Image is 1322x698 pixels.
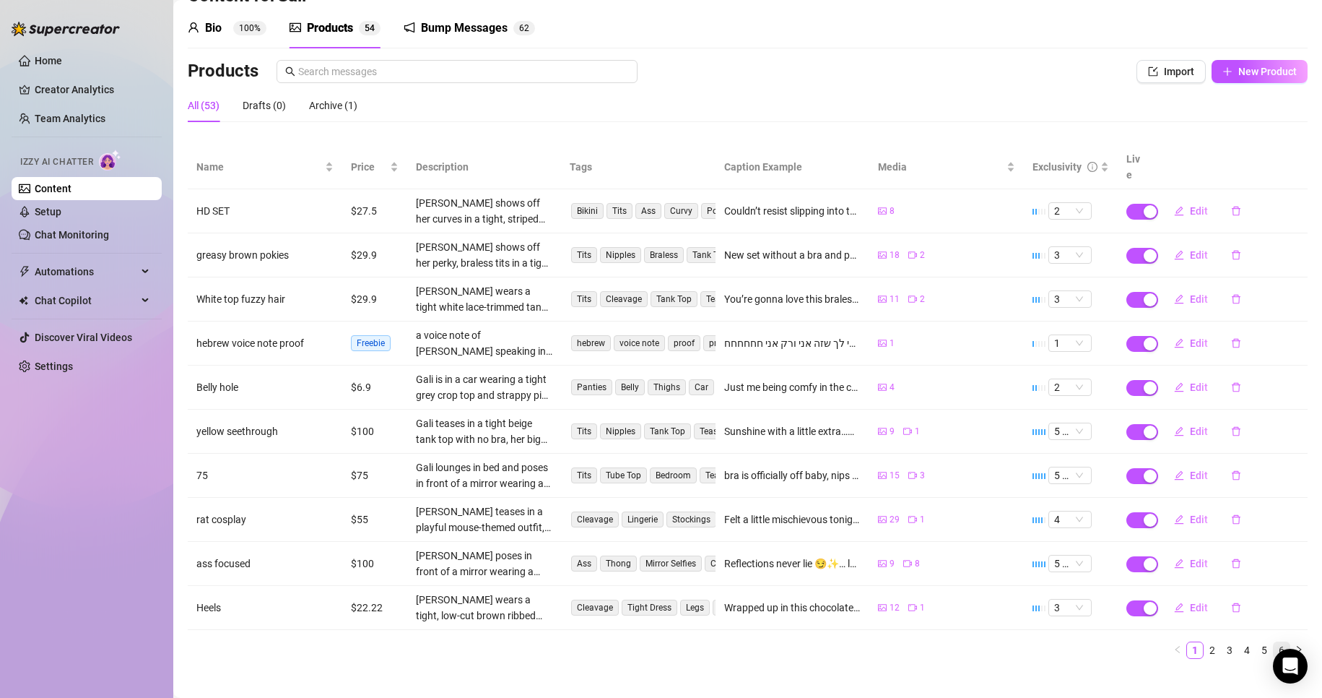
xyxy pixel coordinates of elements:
span: 3 [1054,291,1086,307]
span: delete [1231,206,1241,216]
a: 6 [1274,642,1290,658]
span: Legs [680,600,710,616]
span: 4 [890,381,895,395]
span: Tits [571,423,597,439]
td: Heels [188,586,342,630]
span: info-circle [1087,162,1097,172]
button: New Product [1212,60,1308,83]
sup: 62 [513,21,535,35]
button: Edit [1162,199,1219,223]
span: Posing [701,203,740,219]
div: Bio [205,20,222,37]
span: Edit [1190,205,1208,217]
th: Live [1118,145,1154,189]
div: [PERSON_NAME] shows off her perky, braless tits in a tight brown tank top, her nipples poking cle... [416,239,553,271]
a: Settings [35,361,73,372]
span: Freebie [351,335,391,351]
span: Edit [1190,602,1208,613]
div: [PERSON_NAME] shows off her curves in a tight, striped light-blue bikini that hugs her busty tits... [416,195,553,227]
span: 1 [920,601,925,615]
td: $75 [342,454,407,498]
span: 2 [920,249,925,262]
span: edit [1174,338,1184,348]
span: edit [1174,250,1184,260]
td: yellow seethrough [188,410,342,454]
span: 4 [1054,512,1086,527]
span: edit [1174,470,1184,481]
span: video-camera [908,603,917,612]
span: edit [1174,382,1184,392]
sup: 54 [359,21,380,35]
a: Content [35,183,71,194]
td: $100 [342,410,407,454]
li: 3 [1221,642,1238,659]
span: 12 [890,601,900,615]
span: Tits [571,291,597,307]
div: Gali lounges in bed and poses in front of a mirror wearing a tight beige tube top and short pink ... [416,460,553,491]
span: Tits [606,203,632,219]
span: import [1148,66,1158,77]
div: Felt a little mischievous tonight 🐭🤍 [PERSON_NAME] corset, bows, and all… guess I make a pretty c... [724,512,861,527]
span: edit [1174,426,1184,436]
li: 5 [1256,642,1273,659]
td: rat cosplay [188,498,342,542]
span: 9 [890,425,895,439]
span: 5 🔥 [1054,556,1086,572]
span: Media [878,159,1004,175]
div: New set without a bra and pokies be poking ;) 🍒😈 don’t say I didn’t tell you 😘👀 [724,247,861,263]
span: Panties [571,379,612,395]
sup: 100% [233,21,266,35]
span: delete [1231,426,1241,436]
span: Close-up [705,556,750,572]
span: picture [878,251,887,259]
button: delete [1219,332,1253,355]
td: greasy brown pokies [188,233,342,277]
span: picture [878,339,887,348]
span: prove [703,335,736,351]
span: Cleavage [571,600,619,616]
span: 1 [890,337,895,350]
div: אמרתי לך שזה אני ורק אני חחחחחח ❤️ [724,335,861,351]
span: 6 [519,23,524,33]
a: Chat Monitoring [35,229,109,241]
li: 4 [1238,642,1256,659]
span: delete [1231,294,1241,304]
button: delete [1219,288,1253,311]
span: Belly [615,379,645,395]
span: delete [1231,514,1241,525]
span: Edit [1190,337,1208,349]
button: Edit [1162,464,1219,487]
td: $27.5 [342,189,407,233]
span: Price [351,159,387,175]
button: Edit [1162,552,1219,575]
span: edit [1174,206,1184,216]
button: delete [1219,244,1253,267]
span: picture [878,383,887,392]
span: Chat Copilot [35,289,137,312]
span: Tube Top [600,468,647,483]
button: delete [1219,508,1253,531]
span: thunderbolt [19,266,30,277]
span: plus [1222,66,1232,77]
img: logo-BBDzfeDw.svg [12,22,120,36]
span: Cleavage [571,512,619,527]
li: 6 [1273,642,1290,659]
div: Sunshine with a little extra…💛✨ This yellow top isn’t hiding anything 😈 Want the full view? Tap in 😉 [724,423,861,439]
span: edit [1174,294,1184,304]
img: Chat Copilot [19,296,28,306]
span: Izzy AI Chatter [20,155,93,169]
button: right [1290,642,1308,659]
td: hebrew voice note proof [188,322,342,366]
span: left [1173,645,1182,654]
div: Exclusivity [1032,159,1082,175]
span: video-camera [908,471,917,480]
span: Edit [1190,470,1208,481]
span: Car [689,379,714,395]
span: 8 [890,204,895,218]
div: [PERSON_NAME] wears a tight, low-cut brown ribbed dress with lace trim that hugs her curves and s... [416,592,553,624]
div: You’re gonna love this braless set ❤️🍒 Big focus on the two main girls plus a video as the cherry... [724,291,861,307]
a: 2 [1204,642,1220,658]
span: Mirror Selfies [640,556,702,572]
a: 5 [1256,642,1272,658]
li: Next Page [1290,642,1308,659]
